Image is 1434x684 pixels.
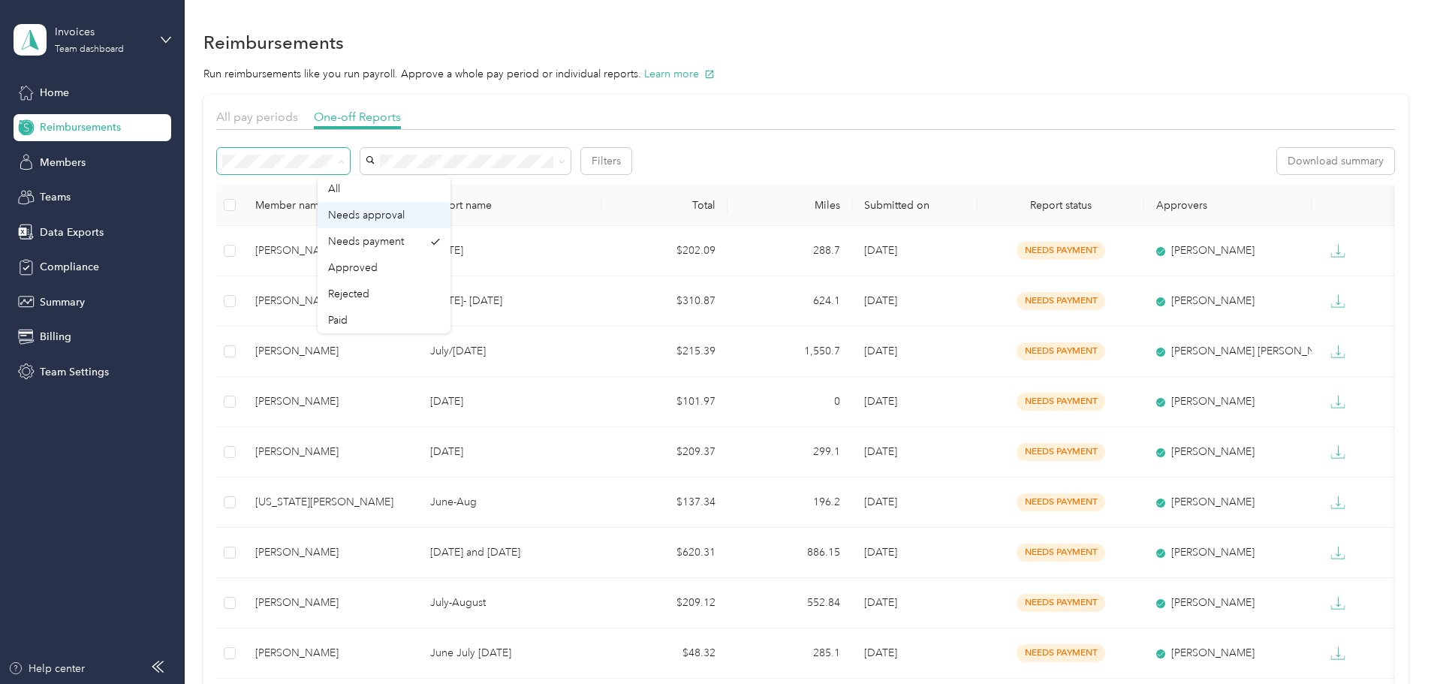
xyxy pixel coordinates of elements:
div: [US_STATE][PERSON_NAME] [255,494,406,511]
td: 196.2 [728,478,853,528]
div: [PERSON_NAME] [1156,544,1299,561]
span: Team Settings [40,364,109,380]
th: Report name [418,185,602,226]
span: One-off Reports [314,110,401,124]
span: needs payment [1017,493,1105,511]
td: $215.39 [602,327,728,377]
td: $310.87 [602,276,728,327]
div: Total [614,199,715,212]
div: [PERSON_NAME] [255,393,406,410]
td: $48.32 [602,628,728,679]
td: 552.84 [728,578,853,628]
div: [PERSON_NAME] [255,645,406,661]
span: Billing [40,329,71,345]
th: Member name [243,185,418,226]
span: needs payment [1017,544,1105,561]
th: Approvers [1144,185,1311,226]
span: Teams [40,189,71,205]
button: Help center [8,661,85,676]
div: [PERSON_NAME] [255,343,406,360]
p: [DATE] [430,444,590,460]
td: $209.37 [602,427,728,478]
span: Paid [328,314,348,327]
span: Approved [328,261,378,274]
p: [DATE] [430,243,590,259]
td: $620.31 [602,528,728,578]
div: [PERSON_NAME] [1156,444,1299,460]
p: [DATE] [430,393,590,410]
p: July/[DATE] [430,343,590,360]
span: Data Exports [40,224,104,240]
span: [DATE] [864,646,897,659]
td: 0 [728,377,853,427]
span: needs payment [1017,393,1105,410]
span: Summary [40,294,85,310]
th: Submitted on [852,185,978,226]
button: Filters [581,148,631,174]
div: Member name [255,199,406,212]
span: needs payment [1017,443,1105,460]
td: 624.1 [728,276,853,327]
span: All [328,182,340,195]
span: Needs payment [328,235,404,248]
td: 288.7 [728,226,853,276]
span: Home [40,85,69,101]
span: needs payment [1017,644,1105,661]
td: $101.97 [602,377,728,427]
td: $202.09 [602,226,728,276]
p: [DATE]- [DATE] [430,293,590,309]
td: 299.1 [728,427,853,478]
div: [PERSON_NAME] [255,293,406,309]
span: Reimbursements [40,119,121,135]
span: needs payment [1017,292,1105,309]
p: June-Aug [430,494,590,511]
span: [DATE] [864,395,897,408]
div: [PERSON_NAME] [255,544,406,561]
td: 886.15 [728,528,853,578]
div: [PERSON_NAME] [255,243,406,259]
td: 285.1 [728,628,853,679]
span: needs payment [1017,242,1105,259]
span: [DATE] [864,445,897,458]
span: Members [40,155,86,170]
div: [PERSON_NAME] [1156,595,1299,611]
span: [DATE] [864,345,897,357]
div: [PERSON_NAME] [1156,293,1299,309]
span: [DATE] [864,496,897,508]
span: All pay periods [216,110,298,124]
p: [DATE] and [DATE] [430,544,590,561]
span: Rejected [328,288,369,300]
div: [PERSON_NAME] [255,595,406,611]
div: Invoices [55,24,149,40]
span: Needs approval [328,209,405,221]
div: [PERSON_NAME] [1156,494,1299,511]
span: [DATE] [864,294,897,307]
div: Team dashboard [55,45,124,54]
div: [PERSON_NAME] [255,444,406,460]
span: needs payment [1017,594,1105,611]
p: July-August [430,595,590,611]
h1: Reimbursements [203,35,344,50]
td: 1,550.7 [728,327,853,377]
span: Report status [990,199,1132,212]
td: $137.34 [602,478,728,528]
span: Compliance [40,259,99,275]
span: [DATE] [864,596,897,609]
td: $209.12 [602,578,728,628]
button: Learn more [644,66,715,82]
div: [PERSON_NAME] [1156,243,1299,259]
button: Download summary [1277,148,1394,174]
div: [PERSON_NAME] [PERSON_NAME] [1156,343,1299,360]
span: [DATE] [864,244,897,257]
span: [DATE] [864,546,897,559]
iframe: Everlance-gr Chat Button Frame [1350,600,1434,684]
p: Run reimbursements like you run payroll. Approve a whole pay period or individual reports. [203,66,1408,82]
div: Miles [740,199,841,212]
div: [PERSON_NAME] [1156,393,1299,410]
span: needs payment [1017,342,1105,360]
p: June July [DATE] [430,645,590,661]
div: [PERSON_NAME] [1156,645,1299,661]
